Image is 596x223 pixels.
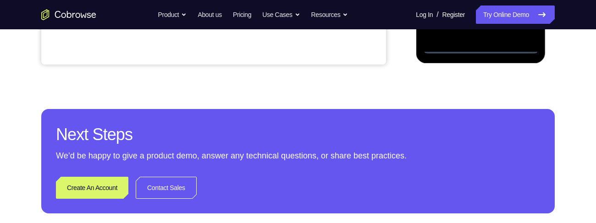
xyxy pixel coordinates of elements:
button: Use Cases [262,5,300,24]
p: We’d be happy to give a product demo, answer any technical questions, or share best practices. [56,149,540,162]
input: Enter your email [90,87,255,97]
a: Register [442,5,465,24]
a: Pricing [233,5,251,24]
a: About us [198,5,221,24]
h1: Sign in to your account [84,63,260,76]
a: Contact Sales [136,177,197,199]
button: Sign in with Google [84,145,260,163]
button: Product [158,5,187,24]
button: Sign in [84,105,260,123]
button: Sign in with GitHub [84,167,260,185]
a: Create An Account [56,177,128,199]
span: / [436,9,438,20]
a: Log In [416,5,433,24]
button: Resources [311,5,348,24]
h2: Next Steps [56,124,540,146]
div: Sign in with Google [149,150,211,159]
a: Try Online Demo [476,5,555,24]
div: Sign in with Intercom [145,194,215,203]
button: Sign in with Intercom [84,189,260,207]
a: Go to the home page [41,9,96,20]
div: Sign in with GitHub [149,172,211,181]
p: or [168,131,177,138]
